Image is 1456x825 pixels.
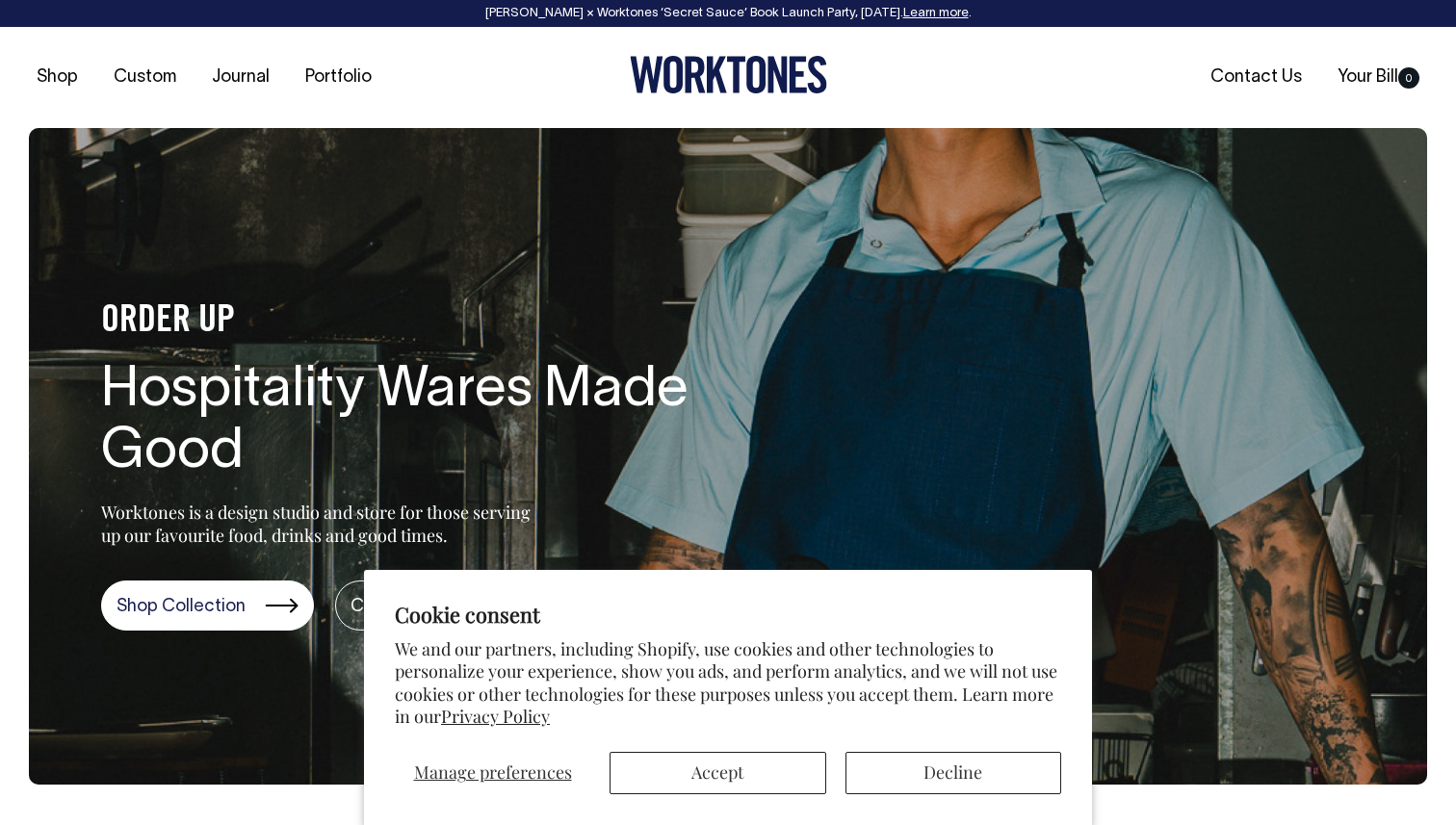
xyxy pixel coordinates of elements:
a: Portfolio [298,62,379,93]
p: Worktones is a design studio and store for those serving up our favourite food, drinks and good t... [101,501,539,547]
button: Accept [610,752,826,794]
a: Custom [106,62,184,93]
span: 0 [1398,67,1419,89]
a: Your Bill0 [1330,62,1427,93]
a: Contact Us [1203,62,1310,93]
a: Journal [204,62,277,93]
a: Privacy Policy [441,705,550,728]
p: We and our partners, including Shopify, use cookies and other technologies to personalize your ex... [395,638,1061,729]
button: Decline [845,752,1062,794]
h2: Cookie consent [395,601,1061,628]
a: Learn more [903,8,969,19]
span: Manage preferences [414,761,572,784]
a: Custom Services [335,580,556,631]
div: [PERSON_NAME] × Worktones ‘Secret Sauce’ Book Launch Party, [DATE]. . [19,7,1437,20]
h1: Hospitality Wares Made Good [101,361,717,484]
a: Shop Collection [101,580,314,631]
a: Shop [29,62,86,93]
h4: ORDER UP [101,301,717,342]
button: Manage preferences [395,752,590,794]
